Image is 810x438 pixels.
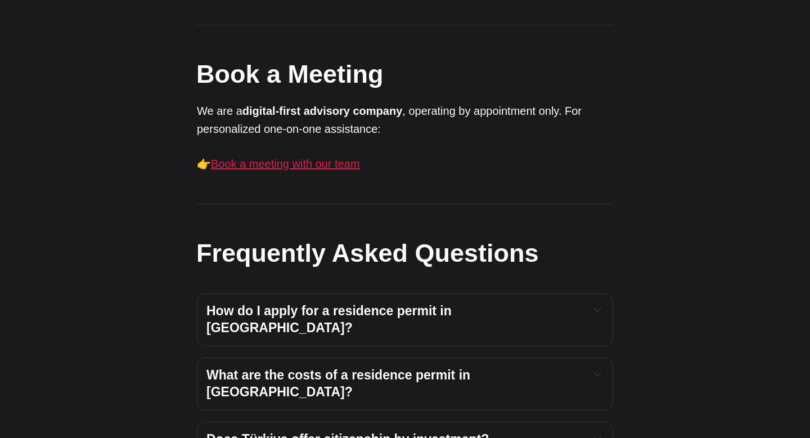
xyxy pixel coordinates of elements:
h2: Frequently Asked Questions [196,235,613,271]
button: Expand toggle to read content [591,303,604,316]
strong: digital-first advisory company [242,105,403,117]
span: What are the costs of a residence permit in [GEOGRAPHIC_DATA]? [206,368,474,399]
a: Book a meeting with our team [211,158,360,170]
button: Expand toggle to read content [591,367,604,381]
p: We are a , operating by appointment only. For personalized one-on-one assistance: [197,102,613,138]
h2: Book a Meeting [196,56,613,92]
span: How do I apply for a residence permit in [GEOGRAPHIC_DATA]? [206,303,455,335]
p: 👉 [197,155,613,173]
